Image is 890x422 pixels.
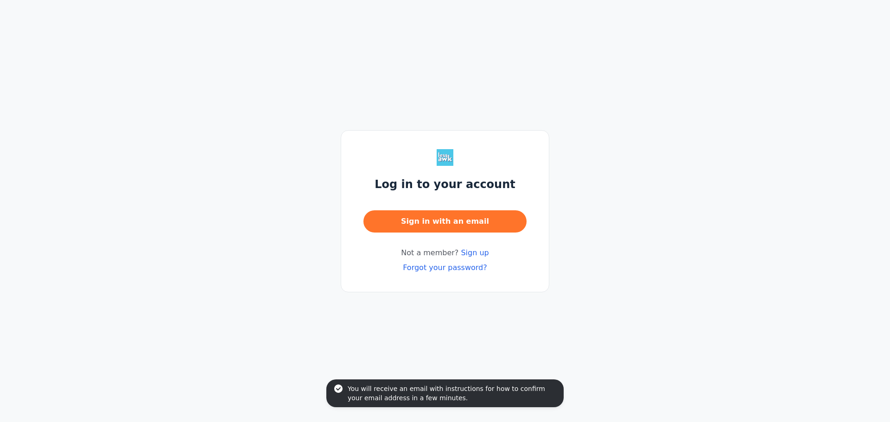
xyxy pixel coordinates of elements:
[403,263,487,272] a: Forgot your password?
[437,149,453,166] img: Less Awkward Hub
[363,210,527,233] button: Sign in with an email
[461,248,489,257] a: Sign up
[401,247,489,258] span: Not a member?
[375,177,515,192] h1: Log in to your account
[348,385,545,402] span: You will receive an email with instructions for how to confirm your email address in a few minutes.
